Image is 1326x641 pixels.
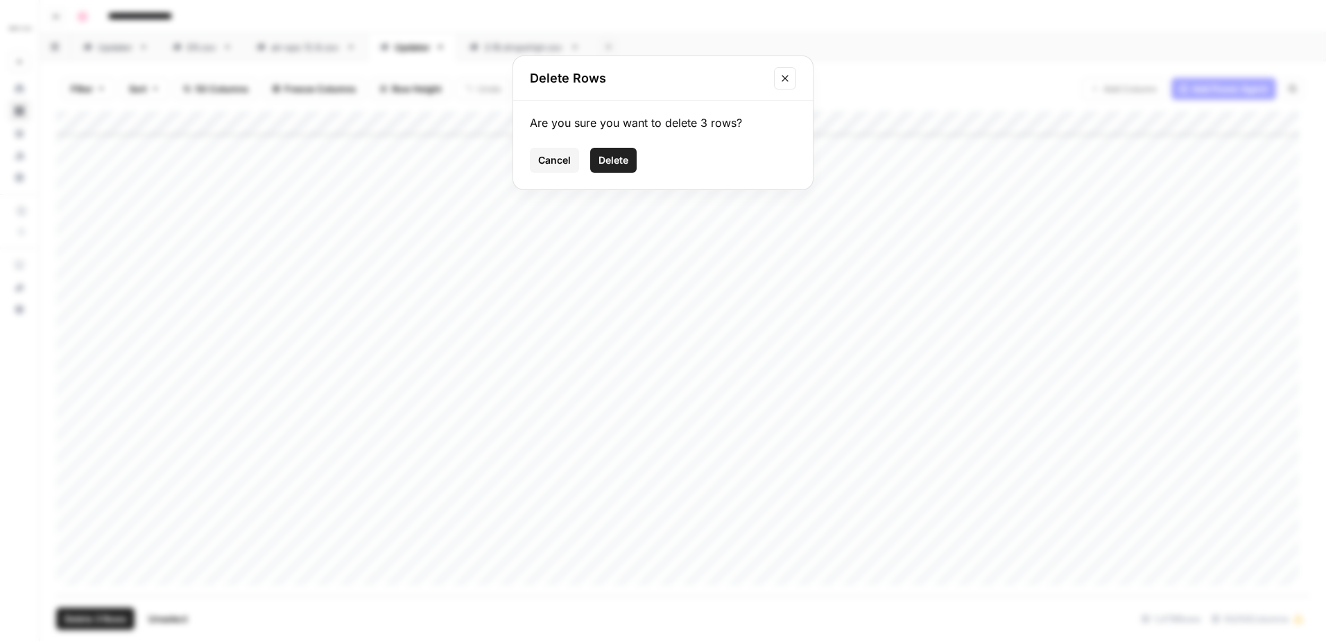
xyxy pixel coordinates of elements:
[590,148,637,173] button: Delete
[774,67,796,89] button: Close modal
[530,69,766,88] h2: Delete Rows
[538,153,571,167] span: Cancel
[599,153,628,167] span: Delete
[530,114,796,131] div: Are you sure you want to delete 3 rows?
[530,148,579,173] button: Cancel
